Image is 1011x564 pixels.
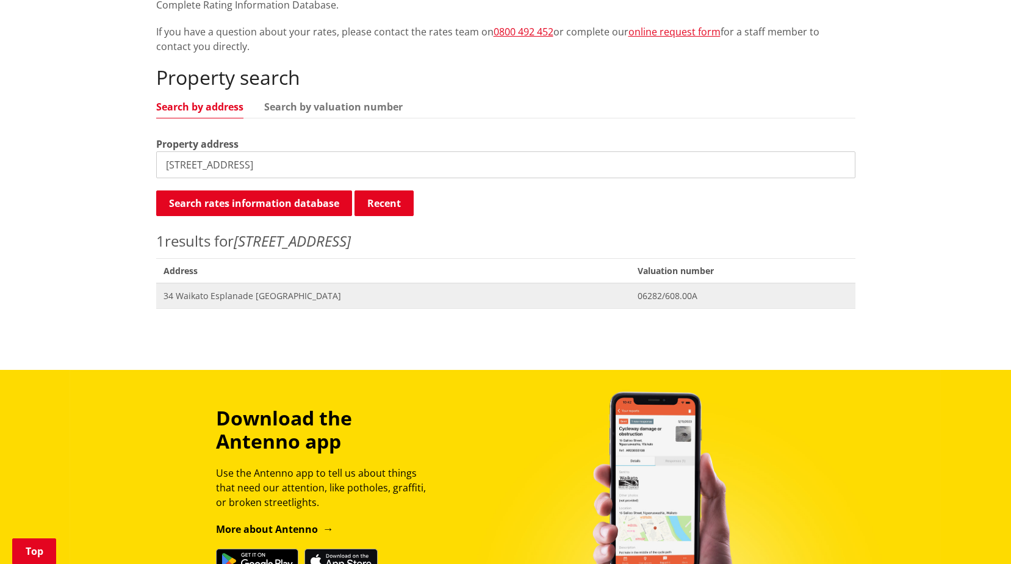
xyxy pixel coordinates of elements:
a: 0800 492 452 [494,25,553,38]
button: Search rates information database [156,190,352,216]
h3: Download the Antenno app [216,407,437,454]
iframe: Messenger Launcher [955,513,999,557]
span: Address [156,258,631,283]
a: online request form [628,25,721,38]
a: Top [12,538,56,564]
em: [STREET_ADDRESS] [234,231,351,251]
p: results for [156,230,855,252]
a: Search by address [156,102,243,112]
a: Search by valuation number [264,102,403,112]
p: Use the Antenno app to tell us about things that need our attention, like potholes, graffiti, or ... [216,466,437,510]
span: Valuation number [630,258,855,283]
span: 34 Waikato Esplanade [GEOGRAPHIC_DATA] [164,290,624,302]
label: Property address [156,137,239,151]
a: More about Antenno [216,522,334,536]
a: 34 Waikato Esplanade [GEOGRAPHIC_DATA] 06282/608.00A [156,283,855,308]
p: If you have a question about your rates, please contact the rates team on or complete our for a s... [156,24,855,54]
button: Recent [354,190,414,216]
h2: Property search [156,66,855,89]
span: 06282/608.00A [638,290,847,302]
input: e.g. Duke Street NGARUAWAHIA [156,151,855,178]
span: 1 [156,231,165,251]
